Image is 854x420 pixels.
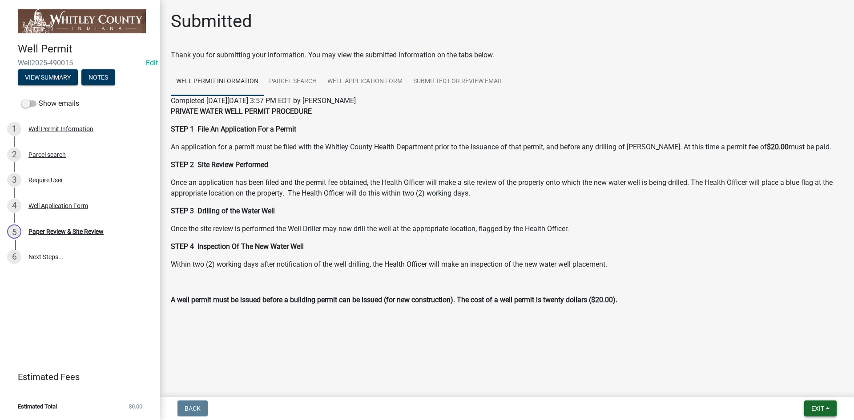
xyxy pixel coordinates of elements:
[21,98,79,109] label: Show emails
[28,152,66,158] div: Parcel search
[171,177,843,199] p: Once an application has been filed and the permit fee obtained, the Health Officer will make a si...
[146,59,158,67] wm-modal-confirm: Edit Application Number
[171,11,252,32] h1: Submitted
[811,405,824,412] span: Exit
[18,75,78,82] wm-modal-confirm: Summary
[7,199,21,213] div: 4
[264,68,322,96] a: Parcel search
[408,68,508,96] a: Submitted for Review Email
[28,126,93,132] div: Well Permit Information
[804,400,837,416] button: Exit
[7,173,21,187] div: 3
[28,228,104,235] div: Paper Review & Site Review
[18,43,153,56] h4: Well Permit
[171,125,296,133] strong: STEP 1 File An Application For a Permit
[171,224,843,234] p: Once the site review is performed the Well Driller may now drill the well at the appropriate loca...
[146,59,158,67] a: Edit
[28,177,63,183] div: Require User
[171,259,843,270] p: Within two (2) working days after notification of the well drilling, the Health Officer will make...
[171,50,843,60] div: Thank you for submitting your information. You may view the submitted information on the tabs below.
[7,148,21,162] div: 2
[18,59,142,67] span: Well2025-490015
[7,122,21,136] div: 1
[322,68,408,96] a: Well Application Form
[129,404,142,409] span: $0.00
[767,143,789,151] strong: $20.00
[171,68,264,96] a: Well Permit Information
[18,69,78,85] button: View Summary
[81,75,115,82] wm-modal-confirm: Notes
[18,9,146,33] img: Whitley County, Indiana
[171,242,304,251] strong: STEP 4 Inspection Of The New Water Well
[171,207,275,215] strong: STEP 3 Drilling of the Water Well
[185,405,201,412] span: Back
[171,160,268,169] strong: STEP 2 Site Review Performed
[7,368,146,386] a: Estimated Fees
[28,203,88,209] div: Well Application Form
[171,296,617,304] strong: A well permit must be issued before a building permit can be issued (for new construction). The c...
[177,400,208,416] button: Back
[7,250,21,264] div: 6
[171,107,312,116] strong: PRIVATE WATER WELL PERMIT PROCEDURE
[171,96,356,105] span: Completed [DATE][DATE] 3:57 PM EDT by [PERSON_NAME]
[18,404,57,409] span: Estimated Total
[81,69,115,85] button: Notes
[7,224,21,239] div: 5
[171,142,843,152] p: An application for a permit must be filed with the Whitley County Health Department prior to the ...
